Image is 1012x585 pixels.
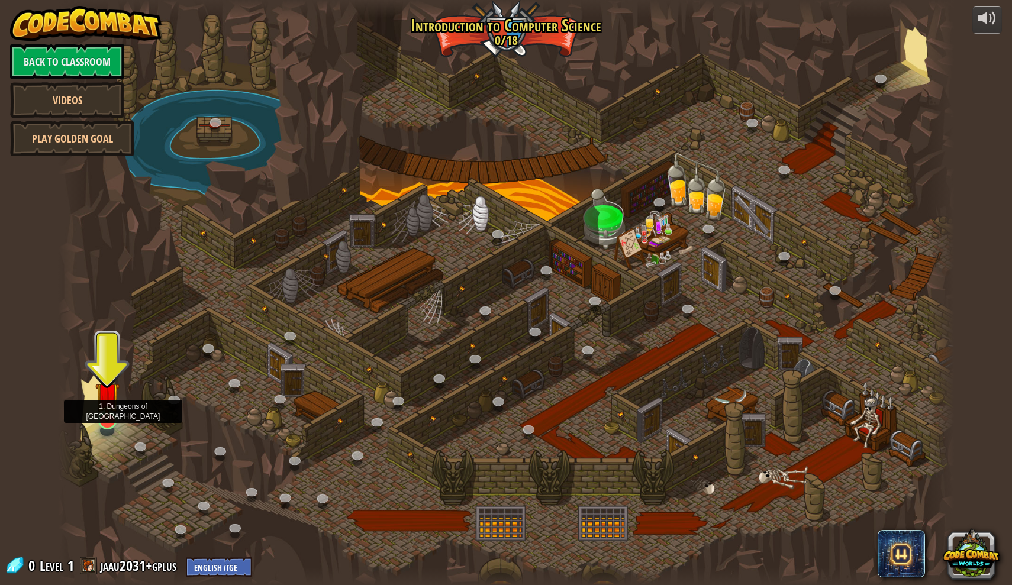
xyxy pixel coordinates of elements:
a: jaau2031+gplus [101,556,180,575]
a: Videos [10,82,124,118]
span: Level [40,556,63,576]
a: Back to Classroom [10,44,124,79]
span: 1 [67,556,74,575]
img: CodeCombat - Learn how to code by playing a game [10,6,162,41]
img: level-banner-unstarted.png [95,367,120,423]
span: 0 [28,556,38,575]
button: Adjust volume [972,6,1002,34]
a: Play Golden Goal [10,121,134,156]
